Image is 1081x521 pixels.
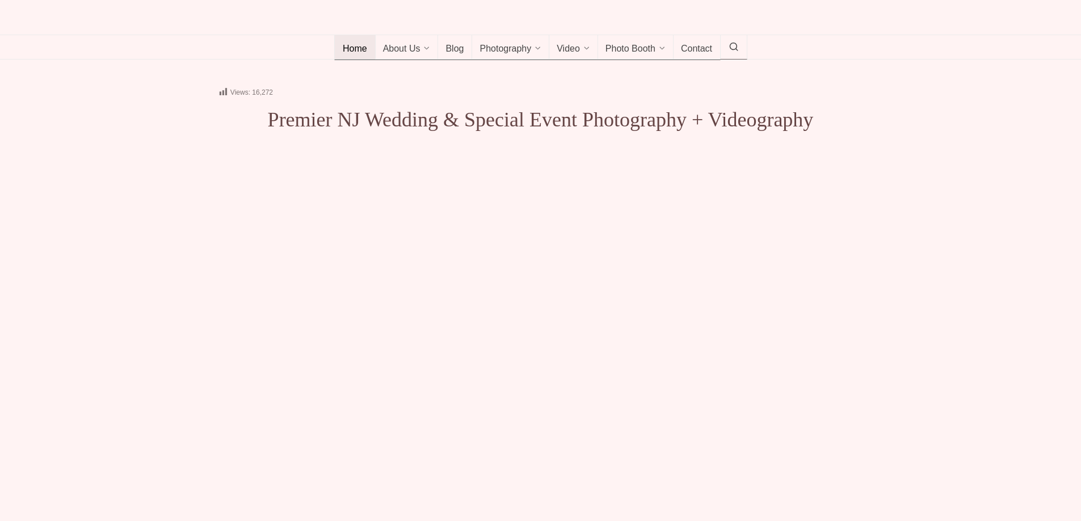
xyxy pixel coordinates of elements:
[681,44,712,55] span: Contact
[549,35,598,60] a: Video
[230,88,250,96] span: Views:
[557,44,580,55] span: Video
[268,108,814,131] span: Premier NJ Wedding & Special Event Photography + Videography
[598,35,674,60] a: Photo Booth
[673,35,721,60] a: Contact
[343,44,367,55] span: Home
[445,44,464,55] span: Blog
[383,44,420,55] span: About Us
[375,35,439,60] a: About Us
[334,35,376,60] a: Home
[438,35,472,60] a: Blog
[252,88,273,96] span: 16,272
[472,35,549,60] a: Photography
[479,44,531,55] span: Photography
[605,44,655,55] span: Photo Booth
